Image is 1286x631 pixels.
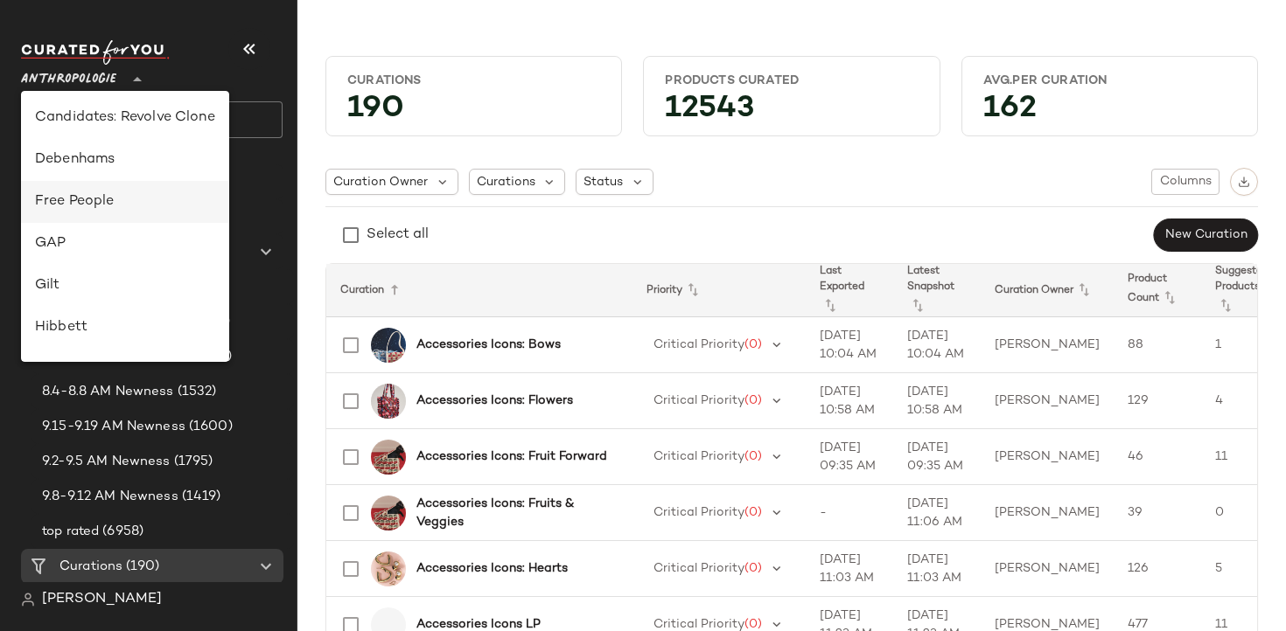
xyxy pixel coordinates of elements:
[371,496,406,530] img: 103040366_012_b14
[893,429,981,485] td: [DATE] 09:35 AM
[35,233,215,254] div: GAP
[35,317,215,338] div: Hibbett
[665,73,918,89] div: Products Curated
[981,541,1114,597] td: [PERSON_NAME]
[744,394,762,407] span: (0)
[744,338,762,351] span: (0)
[35,359,215,380] div: Lululemon UK
[806,485,893,541] td: -
[333,173,428,191] span: Curation Owner
[806,541,893,597] td: [DATE] 11:03 AM
[42,452,171,472] span: 9.2-9.5 AM Newness
[35,149,215,170] div: Debenhams
[42,487,178,507] span: 9.8-9.12 AM Newness
[416,392,573,410] b: Accessories Icons: Flowers
[1114,264,1201,317] th: Product Count
[35,275,215,296] div: Gilt
[367,225,429,246] div: Select all
[21,59,116,91] span: Anthropologie
[171,452,213,472] span: (1795)
[416,336,561,354] b: Accessories Icons: Bows
[416,559,568,578] b: Accessories Icons: Hearts
[983,73,1236,89] div: Avg.per Curation
[806,317,893,373] td: [DATE] 10:04 AM
[371,328,406,363] img: 93340685_029_a10
[806,373,893,429] td: [DATE] 10:58 AM
[633,264,806,317] th: Priority
[35,191,215,212] div: Free People
[981,317,1114,373] td: [PERSON_NAME]
[416,495,612,531] b: Accessories Icons: Fruits & Veggies
[42,522,99,542] span: top rated
[416,447,607,466] b: Accessories Icons: Fruit Forward
[1114,317,1201,373] td: 88
[653,394,744,407] span: Critical Priority
[744,562,762,575] span: (0)
[744,618,762,631] span: (0)
[21,91,229,362] div: undefined-list
[969,96,1250,128] div: 162
[653,618,744,631] span: Critical Priority
[981,373,1114,429] td: [PERSON_NAME]
[35,107,215,128] div: Candidates: Revolve Clone
[806,264,893,317] th: Last Exported
[1114,485,1201,541] td: 39
[653,450,744,463] span: Critical Priority
[1154,218,1258,252] button: New Curation
[1238,176,1250,188] img: svg%3e
[477,173,535,191] span: Curations
[981,485,1114,541] td: [PERSON_NAME]
[893,264,981,317] th: Latest Snapshot
[185,417,233,437] span: (1600)
[42,589,162,610] span: [PERSON_NAME]
[893,373,981,429] td: [DATE] 10:58 AM
[174,382,217,402] span: (1532)
[744,450,762,463] span: (0)
[653,506,744,519] span: Critical Priority
[806,429,893,485] td: [DATE] 09:35 AM
[326,264,633,317] th: Curation
[42,417,185,437] span: 9.15-9.19 AM Newness
[347,73,600,89] div: Curations
[744,506,762,519] span: (0)
[371,384,406,419] img: 103522975_069_b
[99,522,143,542] span: (6958)
[21,593,35,607] img: svg%3e
[981,264,1114,317] th: Curation Owner
[1164,228,1248,242] span: New Curation
[1114,373,1201,429] td: 129
[1114,541,1201,597] td: 126
[653,562,744,575] span: Critical Priority
[59,557,122,577] span: Curations
[371,440,406,475] img: 103040366_012_b14
[1114,429,1201,485] td: 46
[333,96,614,128] div: 190
[1151,169,1220,195] button: Columns
[893,317,981,373] td: [DATE] 10:04 AM
[371,551,406,586] img: 104314703_070_b14
[122,557,159,577] span: (190)
[21,40,170,65] img: cfy_white_logo.C9jOOHJF.svg
[651,96,932,128] div: 12543
[893,485,981,541] td: [DATE] 11:06 AM
[981,429,1114,485] td: [PERSON_NAME]
[42,382,174,402] span: 8.4-8.8 AM Newness
[893,541,981,597] td: [DATE] 11:03 AM
[653,338,744,351] span: Critical Priority
[178,487,221,507] span: (1419)
[1159,175,1212,189] span: Columns
[584,173,623,191] span: Status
